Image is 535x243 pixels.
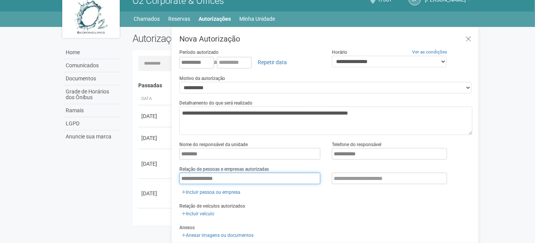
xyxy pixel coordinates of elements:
label: Anexos [179,224,195,231]
a: Reservas [169,13,190,24]
a: Comunicados [64,59,121,72]
div: [DATE] [141,134,170,142]
label: Nome do responsável da unidade [179,141,248,148]
a: Autorizações [199,13,231,24]
a: Ramais [64,104,121,117]
a: Chamados [134,13,160,24]
label: Telefone do responsável [332,141,381,148]
th: Data [138,93,173,105]
label: Relação de pessoas e empresas autorizadas [179,166,269,173]
a: Incluir pessoa ou empresa [179,188,243,196]
div: [DATE] [141,112,170,120]
a: Incluir veículo [179,210,217,218]
label: Detalhamento do que será realizado [179,100,252,107]
h2: Autorizações [133,33,297,44]
a: Grade de Horários dos Ônibus [64,85,121,104]
div: a [179,56,320,69]
div: [DATE] [141,160,170,168]
h3: Nova Autorização [179,35,472,43]
h4: Passadas [138,83,467,88]
a: Home [64,46,121,59]
div: [DATE] [141,190,170,197]
div: [DATE] [141,219,170,227]
a: Anexar imagens ou documentos [179,231,256,240]
label: Relação de veículos autorizados [179,203,245,210]
a: Minha Unidade [240,13,275,24]
a: Ver as condições [412,49,447,55]
label: Motivo da autorização [179,75,225,82]
label: Horário [332,49,347,56]
a: LGPD [64,117,121,130]
label: Período autorizado [179,49,219,56]
a: Documentos [64,72,121,85]
a: Repetir data [253,56,292,69]
a: Anuncie sua marca [64,130,121,143]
